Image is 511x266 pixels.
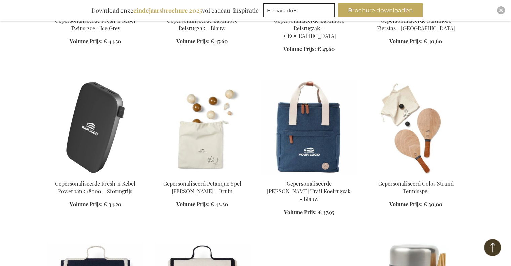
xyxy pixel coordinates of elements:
[283,45,316,52] span: Volume Prijs:
[368,172,464,178] a: Colos Beach Tennis Game
[338,3,423,17] button: Brochure downloaden
[55,180,135,195] a: Gepersonaliseerde Fresh 'n Rebel Powerbank 18000 - Stormgrijs
[70,38,102,45] span: Volume Prijs:
[389,38,442,45] a: Volume Prijs: € 40,60
[263,3,335,17] input: E-mailadres
[424,38,442,45] span: € 40,60
[133,6,202,14] b: eindejaarsbrochure 2025
[163,180,241,195] a: Gepersonaliseerd Petanque Spel [PERSON_NAME] - Bruin
[47,172,143,178] a: Gepersonaliseerde Fresh 'n Rebel Powerbank 18000 - Stormgrijs
[176,38,209,45] span: Volume Prijs:
[389,201,442,208] a: Volume Prijs: € 30,00
[274,17,344,39] a: Gepersonaliseerde Baltimore Reisrugzak - [GEOGRAPHIC_DATA]
[70,201,102,208] span: Volume Prijs:
[497,6,505,14] div: Close
[261,172,357,178] a: Personalised Sortino Trail Cooler Backpack - Blue
[104,201,121,208] span: € 34,20
[317,45,335,52] span: € 47,60
[70,201,121,208] a: Volume Prijs: € 34,20
[176,38,228,45] a: Volume Prijs: € 47,60
[263,3,337,20] form: marketing offers and promotions
[88,3,262,17] div: Download onze vol cadeau-inspiratie
[284,208,334,216] a: Volume Prijs: € 37,95
[176,201,209,208] span: Volume Prijs:
[154,80,250,174] img: Personalised Bocce Pine Wood Game - Brown
[318,208,334,216] span: € 37,95
[378,180,454,195] a: Gepersonaliseerd Colos Strand Tennisspel
[47,80,143,174] img: Gepersonaliseerde Fresh 'n Rebel Powerbank 18000 - Stormgrijs
[261,80,357,174] img: Personalised Sortino Trail Cooler Backpack - Blue
[499,8,503,12] img: Close
[211,201,228,208] span: € 42,20
[283,45,335,53] a: Volume Prijs: € 47,60
[70,38,121,45] a: Volume Prijs: € 44,50
[154,172,250,178] a: Personalised Bocce Pine Wood Game - Brown
[267,180,351,202] a: Gepersonaliseerde [PERSON_NAME] Trail Koelrugzak - Blauw
[211,38,228,45] span: € 47,60
[389,201,422,208] span: Volume Prijs:
[104,38,121,45] span: € 44,50
[368,80,464,174] img: Colos Beach Tennis Game
[284,208,317,216] span: Volume Prijs:
[176,201,228,208] a: Volume Prijs: € 42,20
[389,38,422,45] span: Volume Prijs:
[424,201,442,208] span: € 30,00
